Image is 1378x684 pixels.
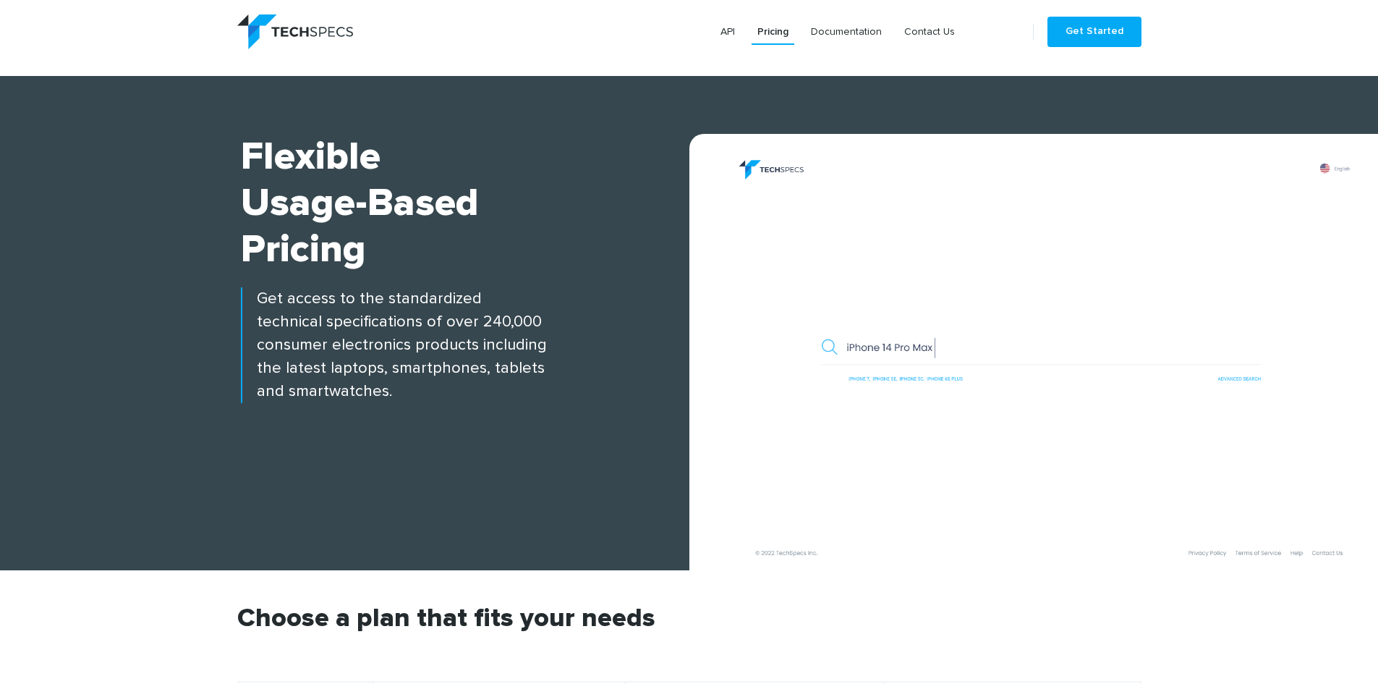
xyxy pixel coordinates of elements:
a: Contact Us [898,19,961,45]
a: Get Started [1047,17,1141,47]
a: Pricing [752,19,794,45]
a: Documentation [805,19,888,45]
p: Get access to the standardized technical specifications of over 240,000 consumer electronics prod... [241,287,689,403]
h1: Flexible Usage-based Pricing [241,134,689,273]
a: API [715,19,741,45]
img: logo [237,14,353,49]
h2: Choose a plan that fits your needs [237,606,1141,681]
